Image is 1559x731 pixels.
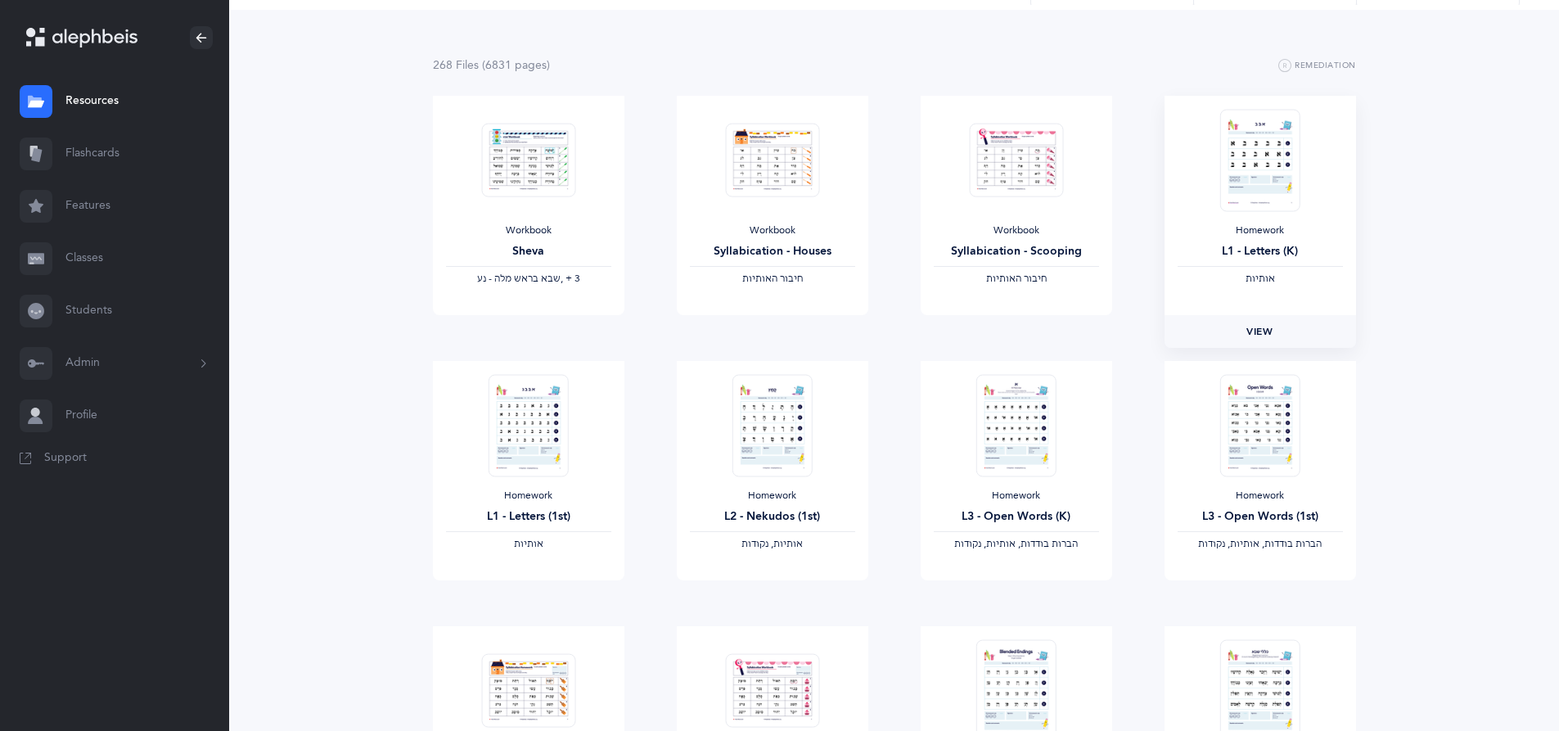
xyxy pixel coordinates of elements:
span: ‫שבא בראש מלה - נע‬ [477,273,561,284]
img: Homework_Syllabication-EN_Red_Scooping_EN_thumbnail_1724301177.png [725,653,819,728]
div: Homework [1178,490,1343,503]
img: Sheva-Workbook-Red_EN_thumbnail_1754012358.png [481,123,575,197]
div: Homework [1178,224,1343,237]
span: ‫הברות בודדות, אותיות, נקודות‬ [954,538,1078,549]
div: Workbook [690,224,855,237]
span: (6831 page ) [482,59,550,72]
span: Support [44,450,87,467]
div: Workbook [446,224,611,237]
div: L2 - Nekudos (1st) [690,508,855,526]
img: Homework_L1_Letters_R_EN_thumbnail_1731214661.png [1219,109,1300,211]
img: Homework_L3_OpenWords_O_Red_EN_thumbnail_1731217670.png [1219,374,1300,476]
img: Homework_L3_OpenWords_R_EN_thumbnail_1731229486.png [976,374,1056,476]
div: L1 - Letters (K) [1178,243,1343,260]
span: s [474,59,479,72]
img: Homework_L2_Nekudos_R_EN_1_thumbnail_1731617499.png [732,374,812,476]
a: View [1165,315,1356,348]
div: Homework [446,490,611,503]
div: Syllabication - Houses [690,243,855,260]
div: Homework [934,490,1099,503]
div: Syllabication - Scooping [934,243,1099,260]
div: L3 - Open Words (1st) [1178,508,1343,526]
img: Homework_Syllabication-EN_Red_Houses_EN_thumbnail_1724301135.png [481,653,575,728]
button: Remediation [1278,56,1356,76]
span: ‫אותיות, נקודות‬ [741,538,803,549]
div: ‪, + 3‬ [446,273,611,286]
div: Homework [690,490,855,503]
img: Syllabication-Workbook-Level-1-EN_Red_Houses_thumbnail_1741114032.png [725,123,819,197]
div: Sheva [446,243,611,260]
span: ‫הברות בודדות, אותיות, נקודות‬ [1198,538,1322,549]
span: ‫אותיות‬ [1246,273,1275,284]
span: View [1246,324,1273,339]
div: Workbook [934,224,1099,237]
img: Homework_L1_Letters_O_Red_EN_thumbnail_1731215195.png [488,374,568,476]
div: L1 - Letters (1st) [446,508,611,526]
span: 268 File [433,59,479,72]
img: Syllabication-Workbook-Level-1-EN_Red_Scooping_thumbnail_1741114434.png [969,123,1063,197]
div: L3 - Open Words (K) [934,508,1099,526]
span: ‫חיבור האותיות‬ [742,273,803,284]
span: ‫חיבור האותיות‬ [986,273,1047,284]
span: s [542,59,547,72]
span: ‫אותיות‬ [514,538,543,549]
